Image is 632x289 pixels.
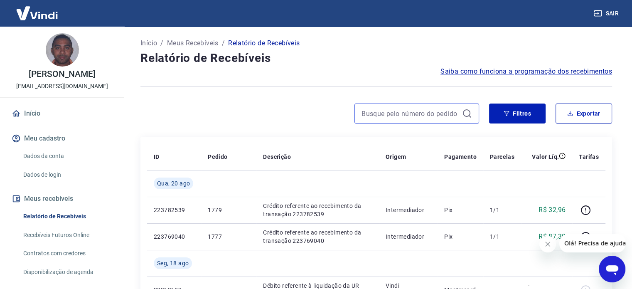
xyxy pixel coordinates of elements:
input: Busque pelo número do pedido [361,107,459,120]
p: R$ 32,96 [539,205,566,215]
a: Início [10,104,114,123]
button: Exportar [556,104,612,124]
iframe: Mensagem da empresa [559,234,625,252]
p: Intermediador [386,232,431,241]
button: Sair [592,6,622,21]
h4: Relatório de Recebíveis [140,50,612,67]
p: / [160,38,163,48]
p: Relatório de Recebíveis [228,38,300,48]
p: Pix [444,232,477,241]
iframe: Fechar mensagem [539,236,556,252]
a: Recebíveis Futuros Online [20,227,114,244]
a: Dados da conta [20,148,114,165]
p: Parcelas [490,153,514,161]
button: Meus recebíveis [10,190,114,208]
img: Vindi [10,0,64,26]
a: Saiba como funciona a programação dos recebimentos [440,67,612,77]
p: R$ 87,30 [539,232,566,242]
p: 1/1 [490,206,514,214]
a: Dados de login [20,166,114,183]
p: 1/1 [490,232,514,241]
a: Início [140,38,157,48]
a: Contratos com credores [20,245,114,262]
a: Meus Recebíveis [167,38,219,48]
img: b364baf0-585a-4717-963f-4c6cdffdd737.jpeg [46,33,79,67]
span: Seg, 18 ago [157,259,189,267]
p: Crédito referente ao recebimento da transação 223769040 [263,228,372,245]
span: Olá! Precisa de ajuda? [5,6,70,12]
p: [EMAIL_ADDRESS][DOMAIN_NAME] [16,82,108,91]
p: Tarifas [579,153,599,161]
p: Descrição [263,153,291,161]
iframe: Botão para abrir a janela de mensagens [599,256,625,282]
p: 1777 [208,232,250,241]
p: 1779 [208,206,250,214]
p: Valor Líq. [532,153,559,161]
p: Intermediador [386,206,431,214]
p: Pedido [208,153,227,161]
button: Meu cadastro [10,129,114,148]
a: Relatório de Recebíveis [20,208,114,225]
p: Pagamento [444,153,477,161]
span: Qua, 20 ago [157,179,190,188]
p: [PERSON_NAME] [29,70,95,79]
p: Origem [386,153,406,161]
p: 223782539 [154,206,194,214]
p: / [222,38,225,48]
p: ID [154,153,160,161]
p: Crédito referente ao recebimento da transação 223782539 [263,202,372,218]
button: Filtros [489,104,546,124]
p: 223769040 [154,232,194,241]
a: Disponibilização de agenda [20,264,114,281]
p: Pix [444,206,477,214]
